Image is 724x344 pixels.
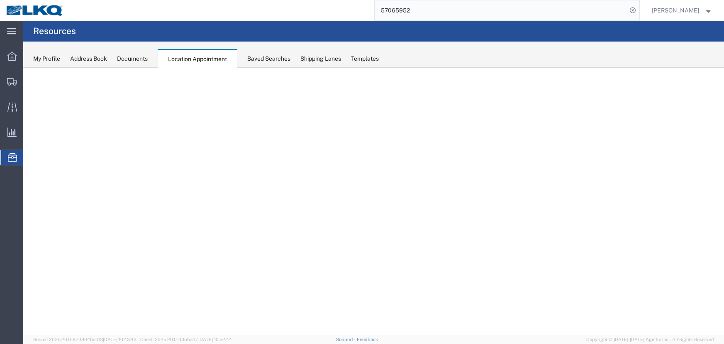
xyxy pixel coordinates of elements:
span: [DATE] 10:43:43 [103,337,137,342]
div: Saved Searches [247,54,290,63]
div: Address Book [70,54,107,63]
input: Search for shipment number, reference number [375,0,627,20]
h4: Resources [33,21,76,42]
a: Feedback [357,337,378,342]
div: My Profile [33,54,60,63]
div: Templates [351,54,379,63]
button: [PERSON_NAME] [651,5,713,15]
span: Copyright © [DATE]-[DATE] Agistix Inc., All Rights Reserved [586,336,714,343]
div: Documents [117,54,148,63]
span: Alfredo Garcia [652,6,699,15]
span: Server: 2025.20.0-970904bc0f3 [33,337,137,342]
span: [DATE] 10:52:44 [198,337,232,342]
iframe: FS Legacy Container [23,68,724,335]
div: Shipping Lanes [300,54,341,63]
img: logo [6,4,64,17]
a: Support [336,337,357,342]
div: Location Appointment [158,49,237,68]
span: Client: 2025.20.0-035ba07 [140,337,232,342]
